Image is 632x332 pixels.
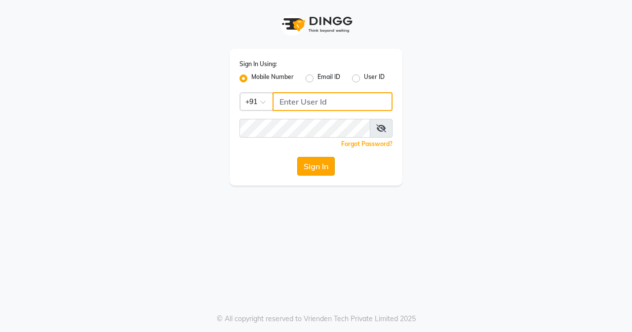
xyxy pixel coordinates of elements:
label: Mobile Number [251,73,294,84]
button: Sign In [297,157,335,176]
label: User ID [364,73,385,84]
a: Forgot Password? [341,140,393,148]
label: Sign In Using: [239,60,277,69]
img: logo1.svg [276,10,355,39]
label: Email ID [317,73,340,84]
input: Username [273,92,393,111]
input: Username [239,119,370,138]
